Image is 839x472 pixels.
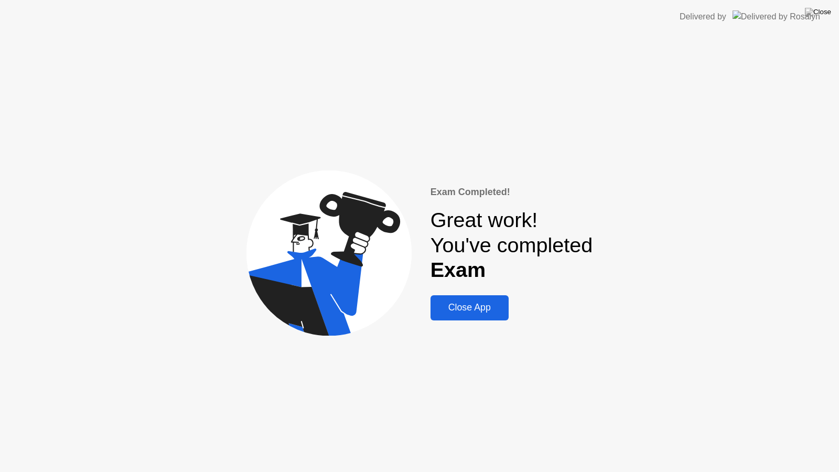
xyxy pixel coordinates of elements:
[434,302,505,313] div: Close App
[431,295,509,320] button: Close App
[431,185,593,199] div: Exam Completed!
[431,208,593,283] div: Great work! You've completed
[680,10,726,23] div: Delivered by
[733,10,820,23] img: Delivered by Rosalyn
[431,258,486,281] b: Exam
[805,8,831,16] img: Close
